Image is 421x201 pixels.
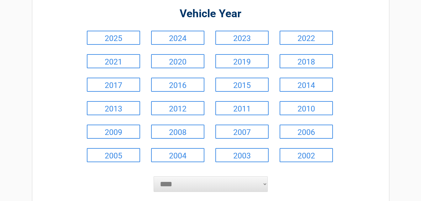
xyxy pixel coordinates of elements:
a: 2023 [215,31,269,45]
a: 2010 [280,101,333,115]
a: 2006 [280,125,333,139]
a: 2009 [87,125,140,139]
a: 2005 [87,148,140,162]
a: 2020 [151,54,204,68]
a: 2017 [87,78,140,92]
a: 2002 [280,148,333,162]
a: 2012 [151,101,204,115]
a: 2011 [215,101,269,115]
a: 2019 [215,54,269,68]
a: 2021 [87,54,140,68]
a: 2004 [151,148,204,162]
a: 2025 [87,31,140,45]
a: 2018 [280,54,333,68]
a: 2008 [151,125,204,139]
a: 2022 [280,31,333,45]
a: 2015 [215,78,269,92]
a: 2024 [151,31,204,45]
a: 2014 [280,78,333,92]
a: 2016 [151,78,204,92]
h2: Vehicle Year [85,7,336,21]
a: 2013 [87,101,140,115]
a: 2003 [215,148,269,162]
a: 2007 [215,125,269,139]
